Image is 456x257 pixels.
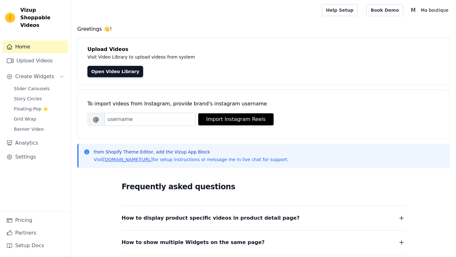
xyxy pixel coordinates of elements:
h4: Upload Videos [87,46,440,53]
h4: Greetings 👋! [77,25,450,33]
a: Home [3,41,68,53]
a: Open Video Library [87,66,143,77]
input: username [104,113,196,126]
a: [DOMAIN_NAME][URL] [103,157,153,162]
p: Ma boutique [418,4,451,16]
p: Visit Video Library to upload videos from system [87,53,371,61]
span: Floating-Pop ⭐ [14,106,48,112]
span: Slider Carousels [14,85,50,92]
p: Visit for setup instructions or message me in live chat for support. [94,156,288,163]
a: Story Circles [10,94,68,103]
button: How to display product specific videos in product detail page? [122,214,405,223]
a: Slider Carousels [10,84,68,93]
img: Vizup [5,13,15,23]
a: Upload Videos [3,54,68,67]
button: Create Widgets [3,70,68,83]
h2: Frequently asked questions [122,180,405,193]
button: M Ma boutique [408,4,451,16]
a: Setup Docs [3,239,68,252]
span: Banner Video [14,126,44,132]
span: Grid Wrap [14,116,36,122]
text: M [411,7,415,13]
span: How to display product specific videos in product detail page? [122,214,300,223]
a: Floating-Pop ⭐ [10,104,68,113]
a: Book Demo [366,4,403,16]
a: Help Setup [322,4,358,16]
p: from Shopify Theme Editor, add the Vizup App Block [94,149,288,155]
a: Settings [3,151,68,163]
span: Vizup Shoppable Videos [20,6,66,29]
a: Grid Wrap [10,115,68,123]
button: How to show multiple Widgets on the same page? [122,238,405,247]
div: To import videos from Instagram, provide brand's instagram username [87,100,440,108]
a: Banner Video [10,125,68,134]
span: Create Widgets [15,73,54,80]
a: Partners [3,227,68,239]
span: Story Circles [14,96,42,102]
button: Import Instagram Reels [198,113,274,125]
span: @ [87,113,104,126]
a: Analytics [3,137,68,149]
a: Pricing [3,214,68,227]
span: How to show multiple Widgets on the same page? [122,238,265,247]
